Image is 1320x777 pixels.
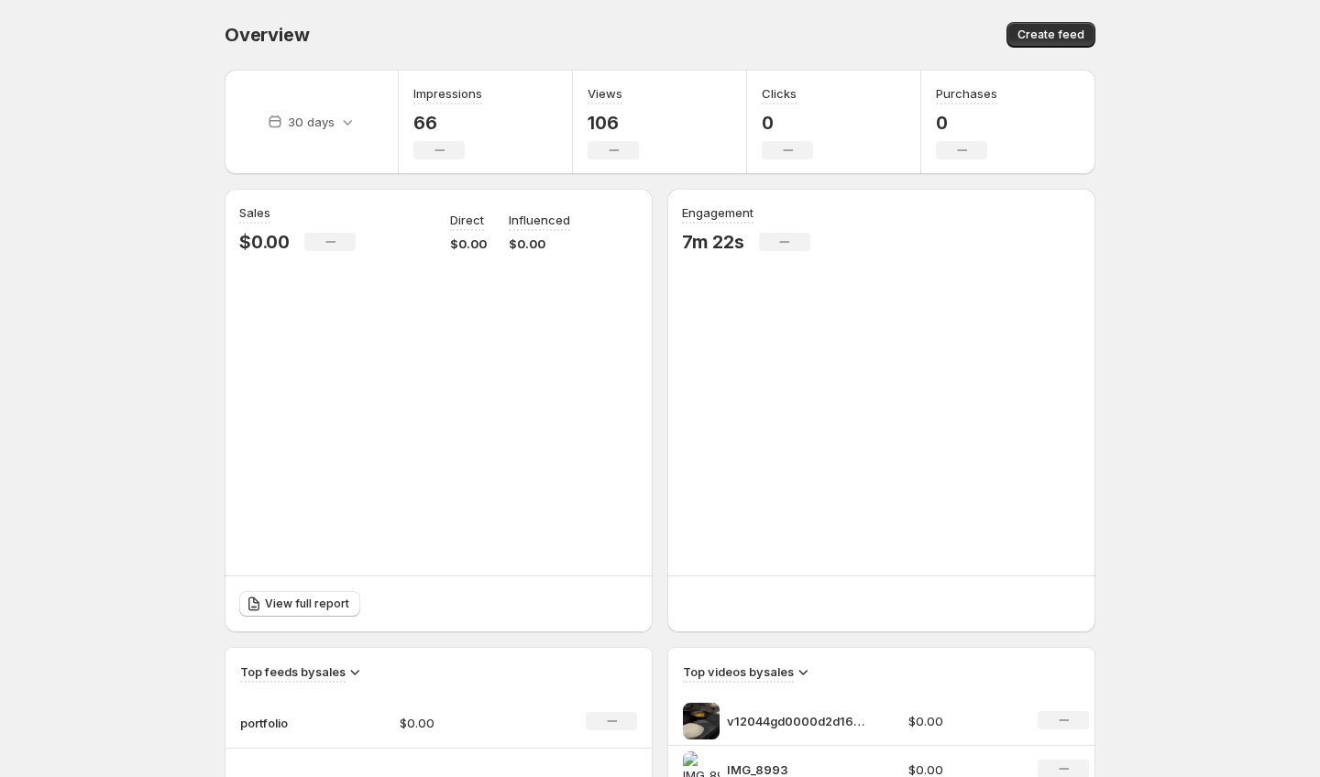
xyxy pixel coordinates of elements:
p: Influenced [509,211,570,229]
h3: Clicks [762,84,797,103]
span: Create feed [1017,27,1084,42]
p: portfolio [240,714,332,732]
p: Direct [450,211,484,229]
a: View full report [239,591,360,617]
h3: Engagement [682,203,753,222]
h3: Views [588,84,622,103]
p: $0.00 [509,235,570,253]
p: 66 [413,112,482,134]
img: v12044gd0000d2d16onog65mi8vn1b6g 2 [683,703,720,739]
span: View full report [265,596,349,611]
p: 7m 22s [682,231,744,253]
h3: Purchases [936,84,997,103]
h3: Impressions [413,84,482,103]
p: 106 [588,112,639,134]
p: 0 [936,112,997,134]
p: v12044gd0000d2d16onog65mi8vn1b6g 2 [727,712,864,730]
button: Create feed [1006,22,1095,48]
span: Overview [225,24,309,46]
h3: Sales [239,203,270,222]
h3: Top feeds by sales [240,662,346,681]
p: $0.00 [908,712,1017,730]
p: $0.00 [239,231,290,253]
p: $0.00 [400,714,530,732]
p: 30 days [288,113,335,131]
h3: Top videos by sales [683,662,794,681]
p: 0 [762,112,813,134]
p: $0.00 [450,235,487,253]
